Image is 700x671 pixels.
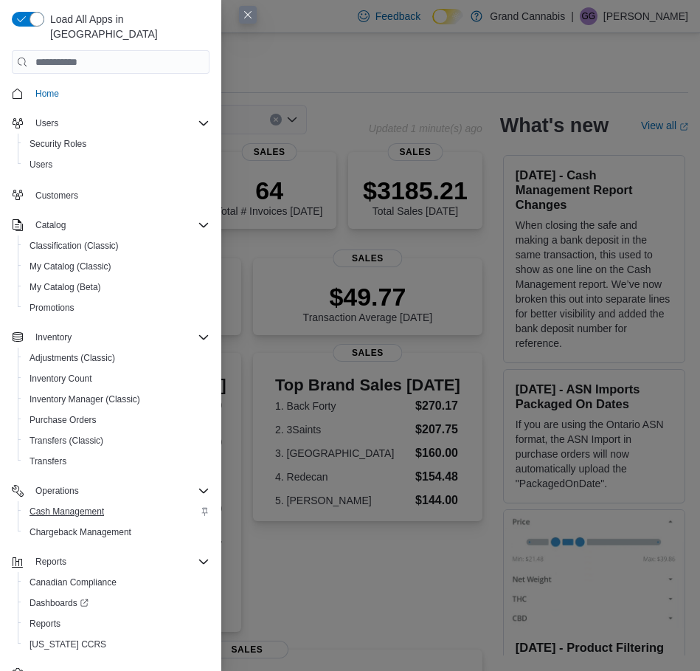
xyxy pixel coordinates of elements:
span: Promotions [30,302,74,314]
button: Operations [30,482,85,500]
span: Reports [35,556,66,568]
span: Washington CCRS [24,636,209,653]
span: Reports [30,618,60,630]
button: Home [6,83,215,104]
button: Adjustments (Classic) [18,348,215,368]
button: Transfers [18,451,215,472]
button: Transfers (Classic) [18,430,215,451]
a: Chargeback Management [24,523,137,541]
button: Close this dialog [239,6,257,24]
span: Transfers [24,453,209,470]
span: Operations [35,485,79,497]
span: Dashboards [24,594,209,612]
button: My Catalog (Beta) [18,277,215,297]
a: Users [24,156,58,173]
span: Chargeback Management [24,523,209,541]
span: Inventory Manager (Classic) [24,390,209,408]
span: Inventory [30,328,209,346]
button: Inventory [6,327,215,348]
button: Inventory [30,328,77,346]
a: My Catalog (Classic) [24,258,117,275]
span: Classification (Classic) [30,240,119,252]
a: Home [30,85,65,103]
span: My Catalog (Beta) [30,281,101,293]
span: Operations [30,482,209,500]
a: Transfers (Classic) [24,432,109,450]
span: Home [30,84,209,103]
span: Users [35,117,58,129]
a: [US_STATE] CCRS [24,636,112,653]
span: Inventory Count [30,373,92,385]
a: My Catalog (Beta) [24,278,107,296]
button: Users [6,113,215,134]
button: Users [18,154,215,175]
span: Users [30,114,209,132]
a: Cash Management [24,503,110,520]
button: Promotions [18,297,215,318]
span: Users [30,159,52,171]
button: Reports [30,553,72,571]
a: Classification (Classic) [24,237,125,255]
button: [US_STATE] CCRS [18,634,215,655]
span: Inventory Manager (Classic) [30,393,140,405]
span: My Catalog (Classic) [30,261,111,272]
span: Canadian Compliance [24,574,209,591]
button: Cash Management [18,501,215,522]
span: Home [35,88,59,100]
a: Customers [30,187,84,204]
span: Inventory [35,331,72,343]
span: Customers [35,190,78,202]
span: Adjustments (Classic) [24,349,209,367]
button: Inventory Count [18,368,215,389]
span: Dashboards [30,597,89,609]
button: Catalog [30,216,72,234]
span: Canadian Compliance [30,577,117,588]
span: Transfers [30,455,66,467]
span: Transfers (Classic) [24,432,209,450]
span: Chargeback Management [30,526,131,538]
button: Security Roles [18,134,215,154]
span: Purchase Orders [24,411,209,429]
button: Inventory Manager (Classic) [18,389,215,410]
button: Canadian Compliance [18,572,215,593]
span: My Catalog (Beta) [24,278,209,296]
span: Inventory Count [24,370,209,388]
button: Purchase Orders [18,410,215,430]
a: Canadian Compliance [24,574,122,591]
button: Catalog [6,215,215,235]
a: Promotions [24,299,80,317]
span: Customers [30,185,209,204]
span: Reports [24,615,209,633]
a: Transfers [24,453,72,470]
span: Classification (Classic) [24,237,209,255]
a: Dashboards [18,593,215,613]
button: My Catalog (Classic) [18,256,215,277]
button: Operations [6,481,215,501]
span: Purchase Orders [30,414,97,426]
span: Cash Management [30,506,104,517]
span: Security Roles [24,135,209,153]
span: Promotions [24,299,209,317]
span: Reports [30,553,209,571]
a: Inventory Count [24,370,98,388]
span: Security Roles [30,138,86,150]
span: My Catalog (Classic) [24,258,209,275]
button: Customers [6,184,215,205]
a: Dashboards [24,594,94,612]
span: Users [24,156,209,173]
span: Transfers (Classic) [30,435,103,447]
button: Chargeback Management [18,522,215,543]
span: Cash Management [24,503,209,520]
a: Reports [24,615,66,633]
a: Purchase Orders [24,411,103,429]
button: Users [30,114,64,132]
a: Adjustments (Classic) [24,349,121,367]
button: Classification (Classic) [18,235,215,256]
a: Inventory Manager (Classic) [24,390,146,408]
button: Reports [18,613,215,634]
span: [US_STATE] CCRS [30,639,106,650]
span: Load All Apps in [GEOGRAPHIC_DATA] [44,12,209,41]
a: Security Roles [24,135,92,153]
span: Catalog [30,216,209,234]
span: Adjustments (Classic) [30,352,115,364]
